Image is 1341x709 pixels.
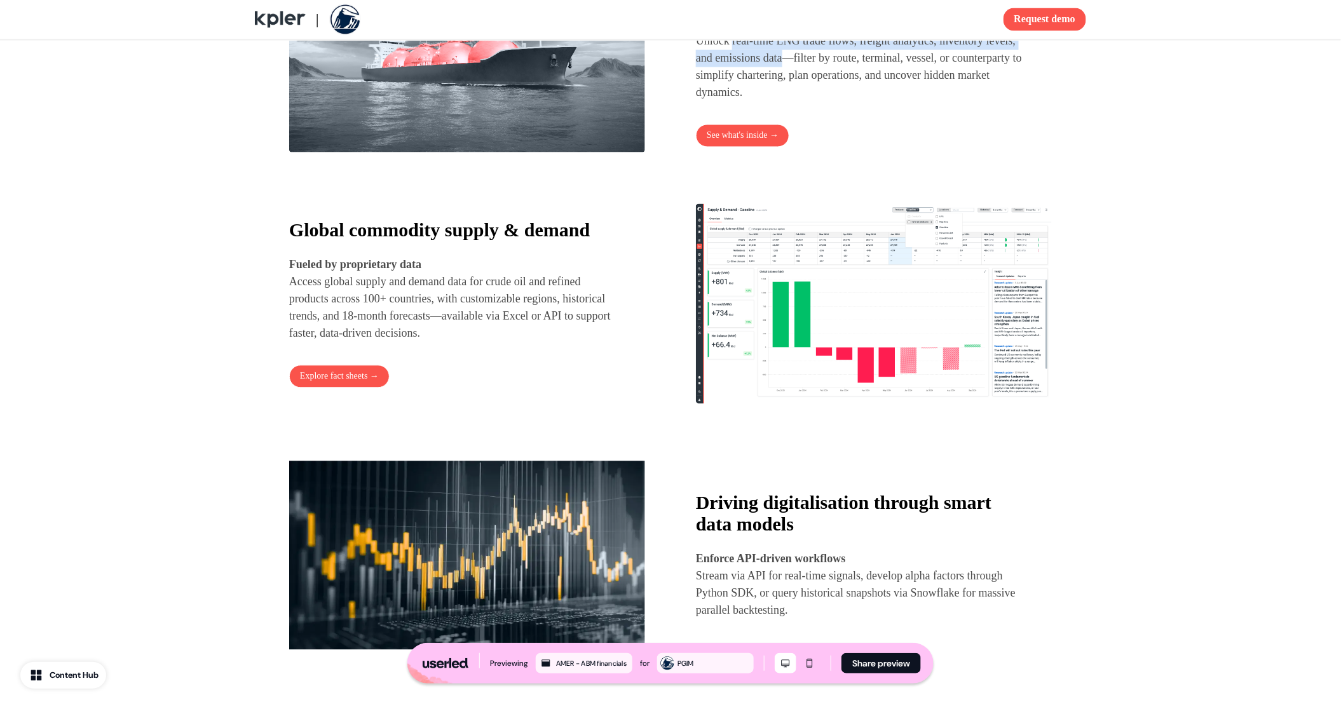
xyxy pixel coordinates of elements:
[1004,8,1086,31] button: Request demo
[556,658,630,669] div: AMER - ABM financials
[696,492,991,535] strong: Driving digitalisation through smart data models
[696,16,1029,102] p: Unlock real-time LNG trade flows, freight analytics, inventory levels, and emissions data—filter ...
[696,553,846,565] strong: Enforce API-driven workflows
[696,568,1029,619] p: Stream via API for real-time signals, develop alpha factors through Python SDK, or query historic...
[50,669,99,682] div: Content Hub
[289,220,590,241] strong: Global commodity supply & demand
[316,11,319,28] span: |
[490,657,528,670] div: Previewing
[289,259,421,271] strong: Fueled by proprietary data
[696,125,789,147] button: See what's inside →
[677,658,751,669] div: PGIM
[289,257,622,342] p: Access global supply and demand data for crude oil and refined products across 100+ countries, wi...
[289,365,390,388] button: Explore fact sheets →
[20,662,106,689] button: Content Hub
[640,657,650,670] div: for
[841,653,921,673] button: Share preview
[799,653,820,673] button: Mobile mode
[775,653,796,673] button: Desktop mode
